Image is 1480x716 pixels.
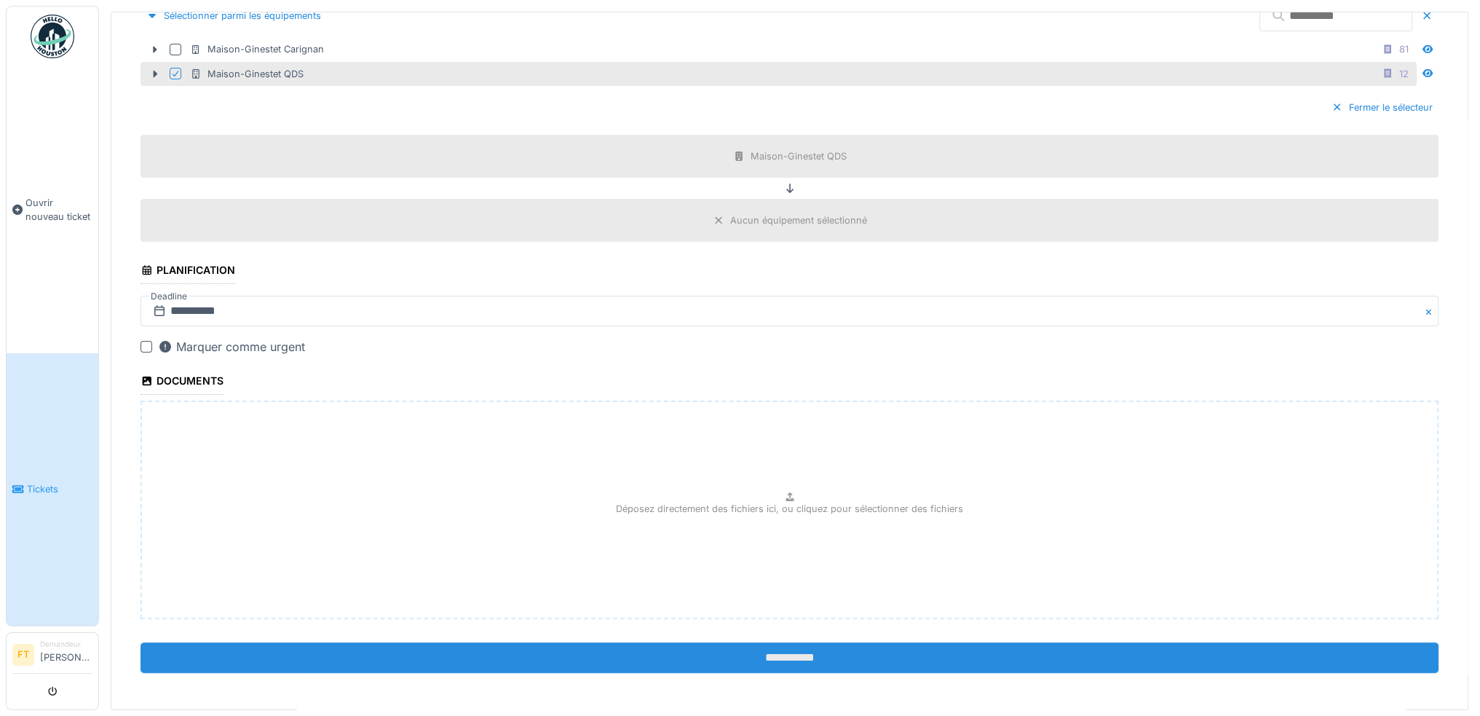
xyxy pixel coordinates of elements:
[27,482,92,496] span: Tickets
[141,6,327,25] div: Sélectionner parmi les équipements
[141,259,235,284] div: Planification
[730,213,867,227] div: Aucun équipement sélectionné
[12,639,92,674] a: FT Demandeur[PERSON_NAME]
[158,338,305,355] div: Marquer comme urgent
[149,288,189,304] label: Deadline
[25,196,92,224] span: Ouvrir nouveau ticket
[7,353,98,626] a: Tickets
[12,644,34,666] li: FT
[751,149,847,163] div: Maison-Ginestet QDS
[141,370,223,395] div: Documents
[1399,42,1409,56] div: 81
[190,67,304,81] div: Maison-Ginestet QDS
[40,639,92,670] li: [PERSON_NAME]
[616,502,963,516] p: Déposez directement des fichiers ici, ou cliquez pour sélectionner des fichiers
[1422,296,1439,326] button: Close
[31,15,74,58] img: Badge_color-CXgf-gQk.svg
[1326,98,1439,117] div: Fermer le sélecteur
[7,66,98,353] a: Ouvrir nouveau ticket
[190,42,324,56] div: Maison-Ginestet Carignan
[40,639,92,650] div: Demandeur
[1399,67,1409,81] div: 12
